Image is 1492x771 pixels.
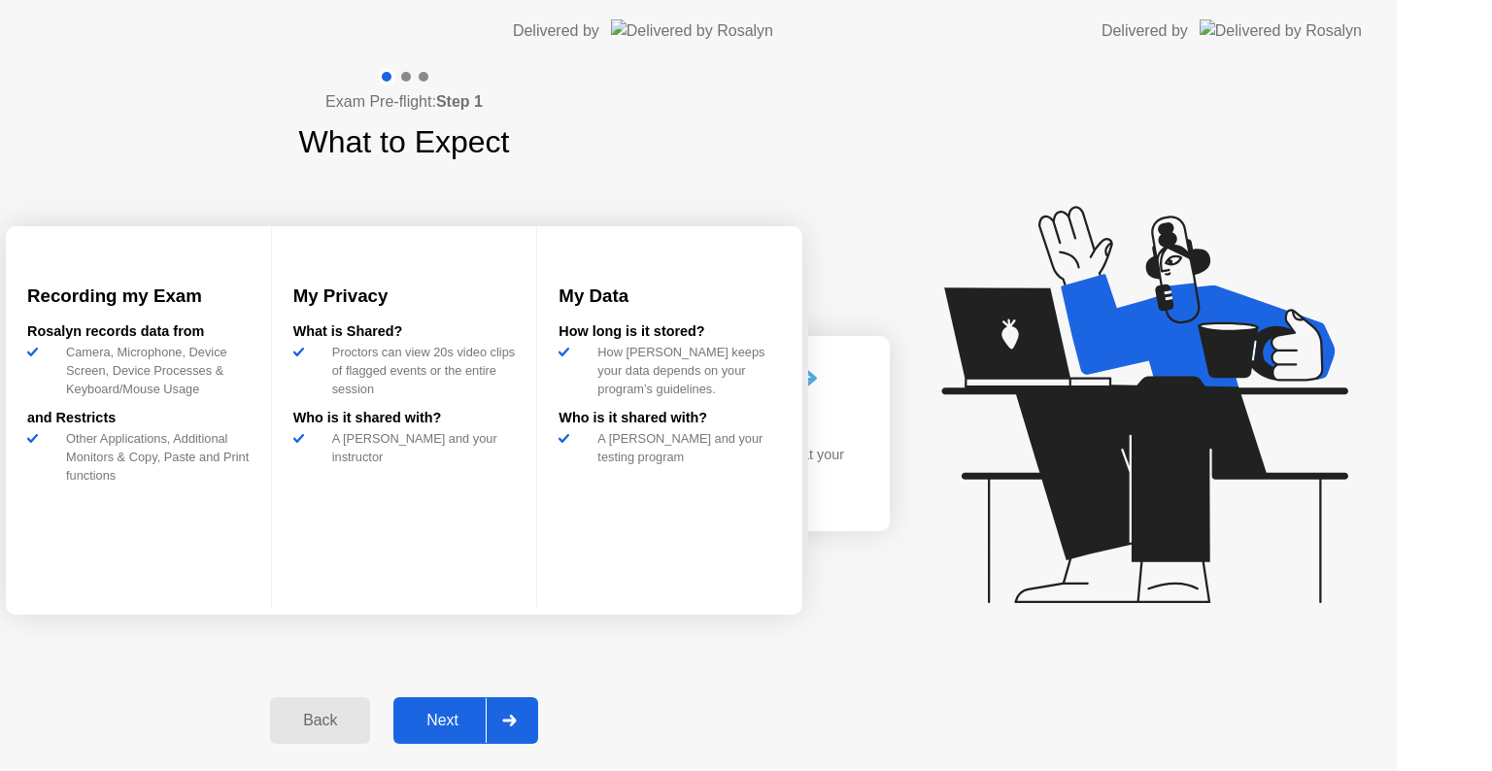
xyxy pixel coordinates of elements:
[27,408,250,429] div: and Restricts
[436,93,483,110] b: Step 1
[1200,19,1362,42] img: Delivered by Rosalyn
[1102,19,1188,43] div: Delivered by
[611,19,773,42] img: Delivered by Rosalyn
[559,283,781,310] h3: My Data
[270,697,370,744] button: Back
[324,343,516,399] div: Proctors can view 20s video clips of flagged events or the entire session
[590,429,781,466] div: A [PERSON_NAME] and your testing program
[324,429,516,466] div: A [PERSON_NAME] and your instructor
[293,408,516,429] div: Who is it shared with?
[325,90,483,114] h4: Exam Pre-flight:
[559,408,781,429] div: Who is it shared with?
[559,321,781,343] div: How long is it stored?
[590,343,781,399] div: How [PERSON_NAME] keeps your data depends on your program’s guidelines.
[393,697,538,744] button: Next
[513,19,599,43] div: Delivered by
[299,118,510,165] h1: What to Expect
[276,712,364,729] div: Back
[58,429,250,486] div: Other Applications, Additional Monitors & Copy, Paste and Print functions
[293,321,516,343] div: What is Shared?
[27,321,250,343] div: Rosalyn records data from
[27,283,250,310] h3: Recording my Exam
[58,343,250,399] div: Camera, Microphone, Device Screen, Device Processes & Keyboard/Mouse Usage
[293,283,516,310] h3: My Privacy
[399,712,486,729] div: Next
